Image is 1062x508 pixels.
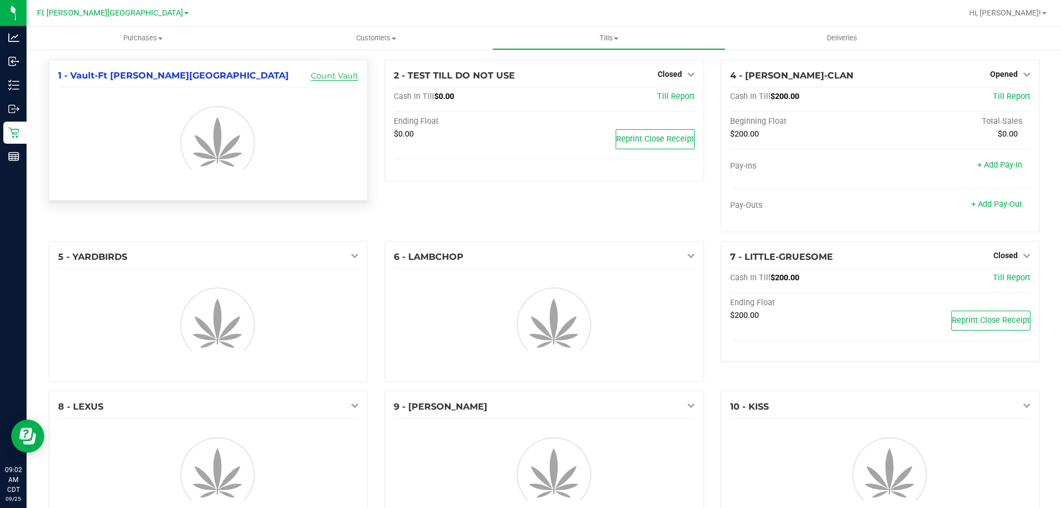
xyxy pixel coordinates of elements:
[394,252,464,262] span: 6 - LAMBCHOP
[952,316,1030,325] span: Reprint Close Receipt
[27,27,259,50] a: Purchases
[730,161,881,171] div: Pay-Ins
[969,8,1041,17] span: Hi, [PERSON_NAME]!
[8,56,19,67] inline-svg: Inbound
[657,92,695,101] a: Till Report
[730,70,853,81] span: 4 - [PERSON_NAME]-CLAN
[993,251,1018,260] span: Closed
[8,127,19,138] inline-svg: Retail
[394,117,544,127] div: Ending Float
[8,32,19,43] inline-svg: Analytics
[730,401,769,412] span: 10 - KISS
[58,401,103,412] span: 8 - LEXUS
[8,151,19,162] inline-svg: Reports
[730,273,771,282] span: Cash In Till
[311,71,358,81] a: Count Vault
[993,273,1030,282] a: Till Report
[37,8,183,18] span: Ft [PERSON_NAME][GEOGRAPHIC_DATA]
[492,27,725,50] a: Tills
[616,134,694,144] span: Reprint Close Receipt
[726,27,959,50] a: Deliveries
[730,92,771,101] span: Cash In Till
[812,33,872,43] span: Deliveries
[977,160,1022,170] a: + Add Pay-In
[11,420,44,453] iframe: Resource center
[8,80,19,91] inline-svg: Inventory
[771,273,799,282] span: $200.00
[730,311,759,320] span: $200.00
[394,129,414,139] span: $0.00
[27,33,259,43] span: Purchases
[8,103,19,114] inline-svg: Outbound
[5,495,22,503] p: 09/25
[58,70,289,81] span: 1 - Vault-Ft [PERSON_NAME][GEOGRAPHIC_DATA]
[730,201,881,211] div: Pay-Outs
[259,27,492,50] a: Customers
[771,92,799,101] span: $200.00
[993,92,1030,101] a: Till Report
[58,252,127,262] span: 5 - YARDBIRDS
[730,298,881,308] div: Ending Float
[951,311,1030,331] button: Reprint Close Receipt
[880,117,1030,127] div: Total Sales
[394,401,487,412] span: 9 - [PERSON_NAME]
[616,129,695,149] button: Reprint Close Receipt
[5,465,22,495] p: 09:02 AM CDT
[394,70,515,81] span: 2 - TEST TILL DO NOT USE
[394,92,434,101] span: Cash In Till
[730,252,833,262] span: 7 - LITTLE-GRUESOME
[971,200,1022,209] a: + Add Pay-Out
[730,129,759,139] span: $200.00
[434,92,454,101] span: $0.00
[990,70,1018,78] span: Opened
[730,117,881,127] div: Beginning Float
[658,70,682,78] span: Closed
[260,33,492,43] span: Customers
[998,129,1018,139] span: $0.00
[493,33,725,43] span: Tills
